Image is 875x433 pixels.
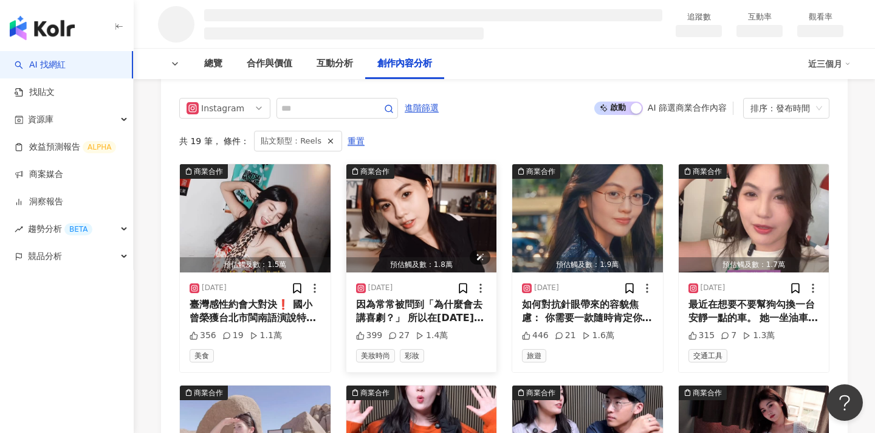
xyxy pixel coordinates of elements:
[693,387,722,399] div: 商業合作
[679,257,829,272] div: 預估觸及數：1.7萬
[701,283,726,293] div: [DATE]
[180,164,331,272] button: 商業合作預估觸及數：1.5萬
[348,132,365,151] span: 重置
[64,223,92,235] div: BETA
[201,99,241,118] div: Instagram
[346,164,497,272] img: post-image
[261,134,321,148] span: 貼文類型：Reels
[15,196,63,208] a: 洞察報告
[250,330,282,342] div: 1.1萬
[28,243,62,270] span: 競品分析
[404,98,439,117] button: 進階篩選
[534,283,559,293] div: [DATE]
[28,106,53,133] span: 資源庫
[190,349,214,362] span: 美食
[190,298,321,325] div: 臺灣感性約會大對決❗️ 國小曾榮獲台北市閩南語演說特優的阿貓 vs. 自[PERSON_NAME]台語程度 PR90 的奇諾 （範圍都只限[GEOGRAPHIC_DATA]，出去就贏不了 🤣） ...
[388,330,410,342] div: 27
[368,283,393,293] div: [DATE]
[360,387,389,399] div: 商業合作
[180,164,331,272] img: post-image
[15,86,55,99] a: 找貼文
[377,57,432,71] div: 創作內容分析
[356,349,395,362] span: 美妝時尚
[204,57,222,71] div: 總覽
[190,330,216,342] div: 356
[222,330,244,342] div: 19
[512,164,663,272] img: post-image
[679,164,829,272] button: 商業合作預估觸及數：1.7萬
[736,11,783,23] div: 互動率
[347,131,365,151] button: 重置
[346,257,497,272] div: 預估觸及數：1.8萬
[679,164,829,272] img: post-image
[555,330,576,342] div: 21
[797,11,843,23] div: 觀看率
[512,257,663,272] div: 預估觸及數：1.9萬
[522,330,549,342] div: 446
[15,168,63,181] a: 商案媒合
[582,330,614,342] div: 1.6萬
[179,131,829,151] div: 共 19 筆 ， 條件：
[522,349,546,362] span: 旅遊
[202,283,227,293] div: [DATE]
[360,165,389,178] div: 商業合作
[416,330,448,342] div: 1.4萬
[346,164,497,272] button: 商業合作預估觸及數：1.8萬
[743,330,775,342] div: 1.3萬
[750,99,811,118] div: 排序：發布時間
[400,349,424,362] span: 彩妝
[194,387,223,399] div: 商業合作
[826,384,863,421] iframe: Help Scout Beacon - Open
[405,99,439,118] span: 進階篩選
[648,103,727,113] div: AI 篩選商業合作內容
[15,225,23,234] span: rise
[247,57,292,71] div: 合作與價值
[688,330,715,342] div: 315
[688,298,820,325] div: 最近在想要不要幫狗勾換一台安靜一點的車。 她一坐油車就一臉嫌棄，震動跟噪音都不行。 這次看的這台 VIVA MIX 短軸距、PP 材質，輕巧耐刮耐撞，前後雙碟煞，全車 LED，更安全。 而且它還...
[15,59,66,71] a: searchAI 找網紅
[15,141,116,153] a: 效益預測報告ALPHA
[522,298,653,325] div: 如何對抗針眼帶來的容貌焦慮： 你需要一款隨時肯定你、 把你隨口一句牢騷放在心上、 為你拍攝超漂亮影片的奇諾機器人。 耶（高八度） 📷 @keynocee
[28,215,92,243] span: 趨勢分析
[194,165,223,178] div: 商業合作
[526,387,555,399] div: 商業合作
[317,57,353,71] div: 互動分析
[356,298,487,325] div: 因為常常被問到「為什麼會去講喜劇？」 所以在[DATE]出門表演前 趁著化妝的時間 順便跟大家分享我的起源故事 然後 @lauramercier 的底妝產品真的是我近期用來上淡妝最讚的產品 與眾分💅
[721,330,736,342] div: 7
[808,54,851,74] div: 近三個月
[693,165,722,178] div: 商業合作
[10,16,75,40] img: logo
[526,165,555,178] div: 商業合作
[512,164,663,272] button: 商業合作預估觸及數：1.9萬
[688,349,727,362] span: 交通工具
[676,11,722,23] div: 追蹤數
[180,257,331,272] div: 預估觸及數：1.5萬
[356,330,383,342] div: 399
